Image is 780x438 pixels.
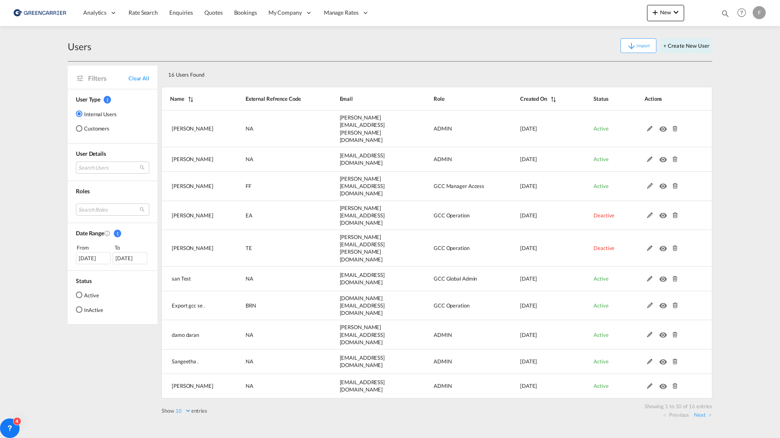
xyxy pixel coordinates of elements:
td: Emmie Albertsson [162,201,225,230]
span: TE [246,245,252,251]
td: GCC Global Admin [413,267,500,291]
span: [PERSON_NAME][EMAIL_ADDRESS][DOMAIN_NAME] [340,205,385,226]
td: ramki@freightify.com [319,374,413,398]
span: FF [246,183,251,189]
span: Status [76,277,91,284]
td: 2025-05-08 [500,147,573,172]
span: Active [594,125,608,132]
td: BRN [225,291,319,321]
td: NA [225,374,319,398]
a: Next [694,411,711,418]
md-icon: icon-eye [659,301,670,306]
span: Active [594,332,608,338]
td: sangeetha.r@freightify.com [319,350,413,374]
td: Saranya K [162,111,225,147]
button: icon-plus 400-fgNewicon-chevron-down [647,5,684,21]
md-icon: icon-magnify [721,9,730,18]
span: BRN [246,302,256,309]
span: Manage Rates [324,9,359,17]
button: + Create New User [660,38,712,53]
md-icon: icon-plus 400-fg [650,7,660,17]
span: [EMAIL_ADDRESS][DOMAIN_NAME] [340,354,385,368]
span: [PERSON_NAME] [172,383,213,389]
td: ADMIN [413,111,500,147]
span: Active [594,156,608,162]
span: [DATE] [520,156,537,162]
td: Export gcc se . [162,291,225,321]
span: [PERSON_NAME] [172,183,213,189]
span: Date Range [76,230,104,237]
div: Help [735,6,753,20]
span: [DATE] [520,125,537,132]
span: [DATE] [520,332,537,338]
td: Therese Eriksson [162,230,225,267]
td: therese.eriksson@greencarrier.com [319,230,413,267]
td: export.gcc.se@greencarrier.com [319,291,413,321]
label: Show entries [162,407,207,414]
div: From [76,243,112,252]
span: [PERSON_NAME] [172,212,213,219]
td: 2025-05-07 [500,172,573,201]
div: To [114,243,150,252]
td: GCC Operation [413,230,500,267]
span: damo daran [172,332,199,338]
td: san Test [162,267,225,291]
td: FF [225,172,319,201]
span: GCC Operation [434,245,470,251]
md-icon: Created On [104,230,111,237]
td: Ramki Mahesh [162,374,225,398]
span: Active [594,302,608,309]
td: ADMIN [413,320,500,350]
td: Dinesh Kumar [162,147,225,172]
th: Created On [500,87,573,111]
button: icon-arrow-downImport [620,38,656,53]
span: NA [246,332,253,338]
span: [PERSON_NAME] [172,125,213,132]
span: Clear All [129,75,149,82]
span: [PERSON_NAME][EMAIL_ADDRESS][DOMAIN_NAME] [340,324,385,345]
span: ADMIN [434,156,452,162]
td: NA [225,320,319,350]
span: 1 [114,230,121,237]
span: [EMAIL_ADDRESS][DOMAIN_NAME] [340,272,385,285]
span: Quotes [204,9,222,16]
td: 2025-04-04 [500,230,573,267]
td: ADMIN [413,147,500,172]
td: NA [225,350,319,374]
div: 16 Users Found [165,65,655,82]
span: GCC Operation [434,302,470,309]
td: NA [225,267,319,291]
span: User Type [76,96,100,103]
span: 1 [104,96,111,104]
td: NA [225,111,319,147]
span: From To [DATE][DATE] [76,243,149,264]
span: [EMAIL_ADDRESS][DOMAIN_NAME] [340,152,385,166]
div: Users [68,40,91,53]
td: 2025-04-24 [500,201,573,230]
md-icon: icon-eye [659,124,670,130]
div: F [753,6,766,19]
span: [DATE] [520,383,537,389]
span: [DATE] [520,212,537,219]
th: Name [162,87,225,111]
span: [DOMAIN_NAME][EMAIL_ADDRESS][DOMAIN_NAME] [340,295,385,316]
td: GCC Operation [413,291,500,321]
span: EA [246,212,253,219]
td: TE [225,230,319,267]
span: My Company [268,9,302,17]
span: Roles [76,188,90,195]
th: Email [319,87,413,111]
span: Enquiries [169,9,193,16]
td: saranya.kothandan@freightfy.com [319,111,413,147]
td: 2025-01-13 [500,350,573,374]
span: [PERSON_NAME][EMAIL_ADDRESS][DOMAIN_NAME] [340,175,385,197]
span: New [650,9,681,15]
span: [DATE] [520,302,537,309]
md-radio-button: InActive [76,305,103,314]
span: Active [594,183,608,189]
td: damo daran [162,320,225,350]
td: Fredrik Fagerman [162,172,225,201]
span: san Test [172,275,191,282]
span: GCC Operation [434,212,470,219]
span: Active [594,383,608,389]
